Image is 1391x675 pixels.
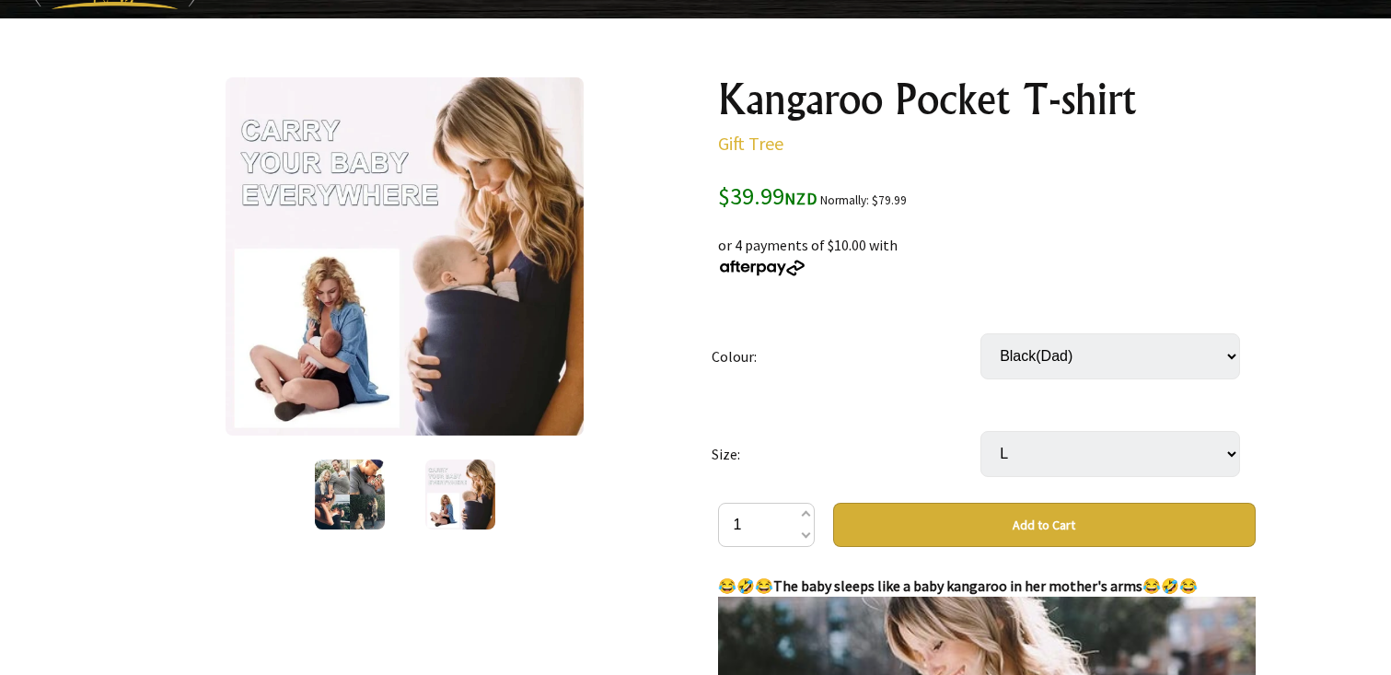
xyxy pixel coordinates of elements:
[425,460,495,530] img: Kangaroo Pocket T-shirt
[315,460,385,530] img: Kangaroo Pocket T-shirt
[718,260,806,276] img: Afterpay
[712,405,980,503] td: Size:
[784,188,817,209] span: NZD
[712,308,980,405] td: Colour:
[718,212,1256,278] div: or 4 payments of $10.00 with
[833,503,1256,547] button: Add to Cart
[820,192,907,208] small: Normally: $79.99
[718,132,783,155] a: Gift Tree
[226,77,584,436] img: Kangaroo Pocket T-shirt
[718,77,1256,122] h1: Kangaroo Pocket T-shirt
[718,180,817,211] span: $39.99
